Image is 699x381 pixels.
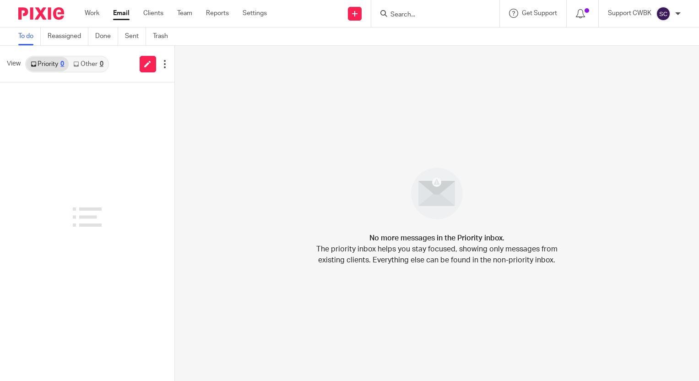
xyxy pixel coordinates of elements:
a: Done [95,27,118,45]
span: View [7,59,21,69]
img: Pixie [18,7,64,20]
img: image [405,162,469,225]
a: Trash [153,27,175,45]
a: Other0 [69,57,108,71]
div: 0 [100,61,103,67]
a: Email [113,9,130,18]
div: 0 [60,61,64,67]
p: The priority inbox helps you stay focused, showing only messages from existing clients. Everythin... [315,244,558,266]
a: Reassigned [48,27,88,45]
a: Reports [206,9,229,18]
a: Settings [243,9,267,18]
p: Support CWBK [608,9,651,18]
a: To do [18,27,41,45]
a: Priority0 [26,57,69,71]
a: Work [85,9,99,18]
a: Clients [143,9,163,18]
a: Sent [125,27,146,45]
img: svg%3E [656,6,671,21]
input: Search [390,11,472,19]
h4: No more messages in the Priority inbox. [369,233,504,244]
a: Team [177,9,192,18]
span: Get Support [522,10,557,16]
